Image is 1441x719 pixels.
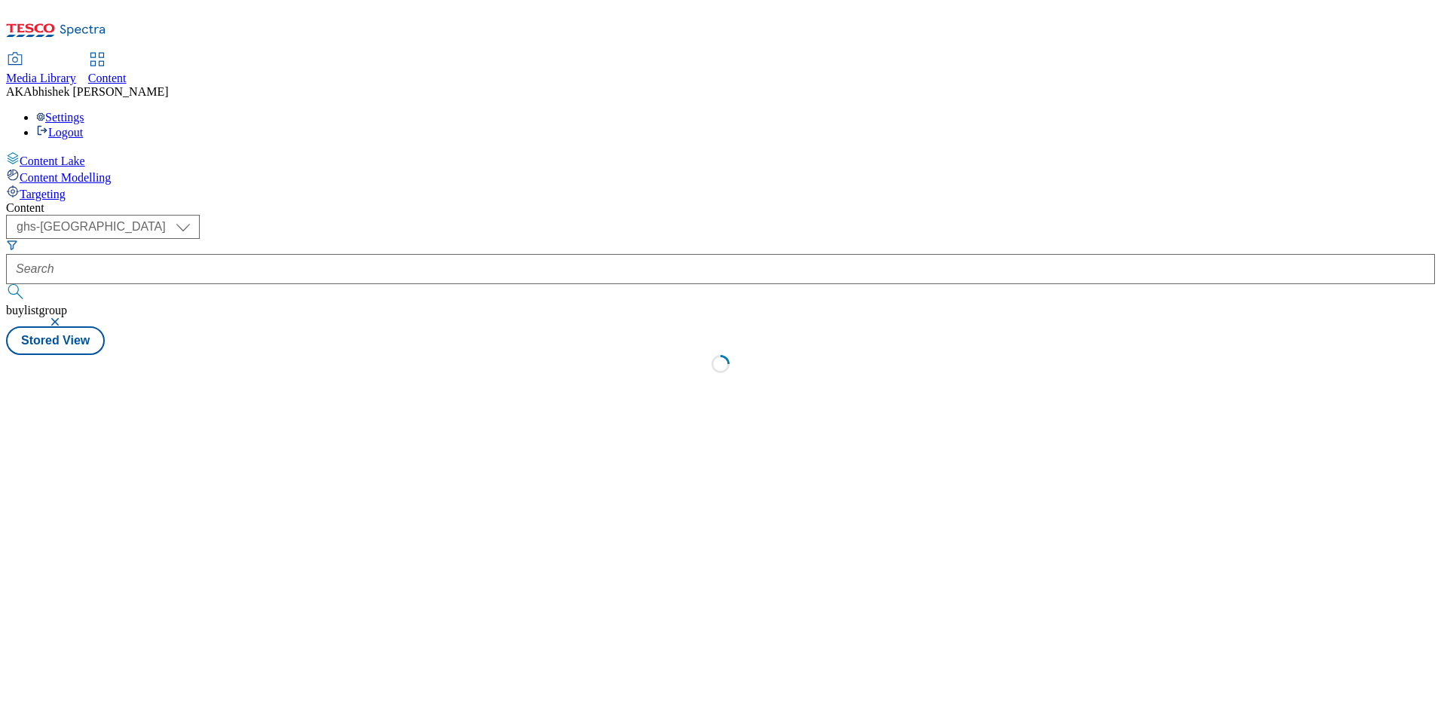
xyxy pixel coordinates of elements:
a: Media Library [6,54,76,85]
button: Stored View [6,326,105,355]
a: Targeting [6,185,1435,201]
span: Targeting [20,188,66,200]
a: Content Lake [6,151,1435,168]
span: Media Library [6,72,76,84]
span: buylistgroup [6,304,67,317]
a: Settings [36,111,84,124]
span: Content [88,72,127,84]
svg: Search Filters [6,239,18,251]
span: AK [6,85,23,98]
a: Content Modelling [6,168,1435,185]
div: Content [6,201,1435,215]
span: Content Modelling [20,171,111,184]
a: Content [88,54,127,85]
input: Search [6,254,1435,284]
a: Logout [36,126,83,139]
span: Abhishek [PERSON_NAME] [23,85,168,98]
span: Content Lake [20,155,85,167]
